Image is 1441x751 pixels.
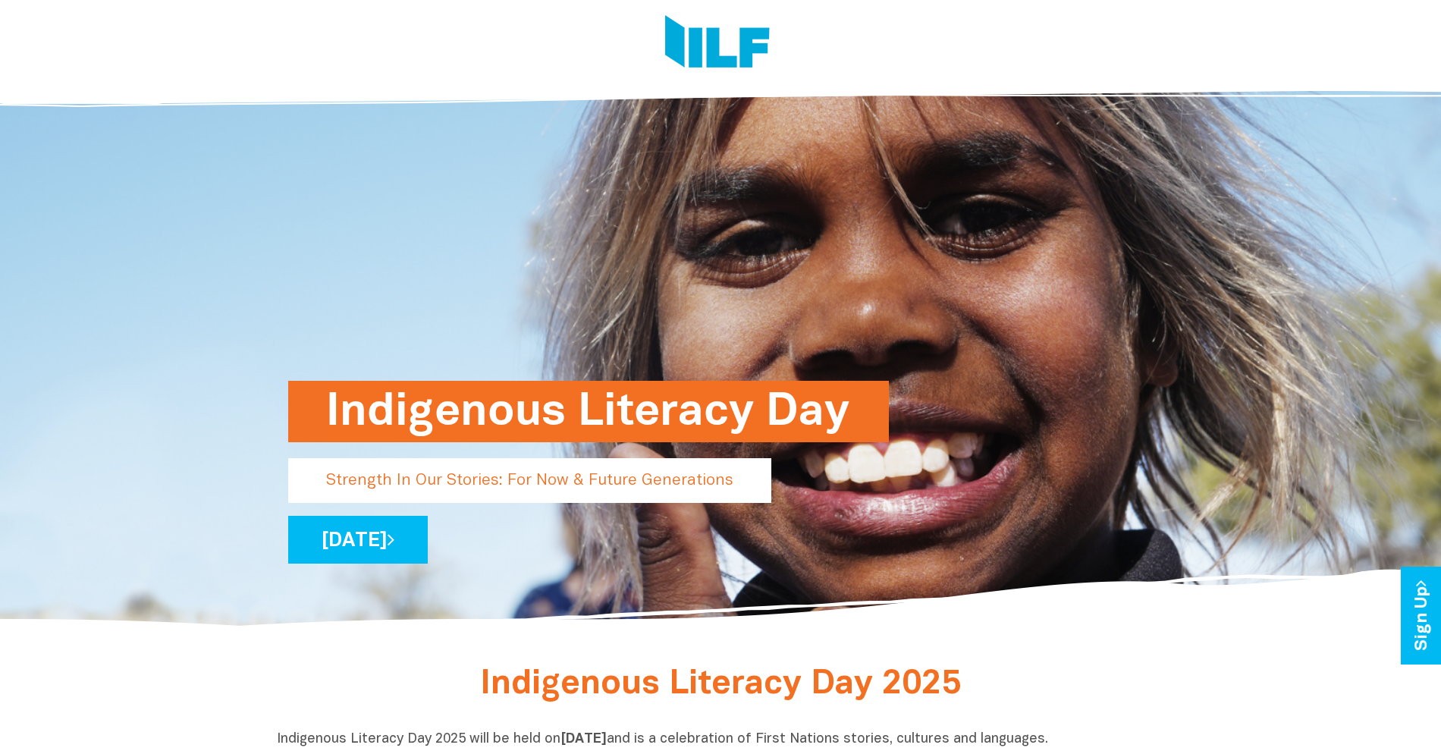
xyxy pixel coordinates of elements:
[560,733,607,746] b: [DATE]
[288,516,428,564] a: [DATE]
[326,381,851,442] h1: Indigenous Literacy Day
[288,458,771,503] p: Strength In Our Stories: For Now & Future Generations
[665,15,770,72] img: Logo
[480,669,961,700] span: Indigenous Literacy Day 2025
